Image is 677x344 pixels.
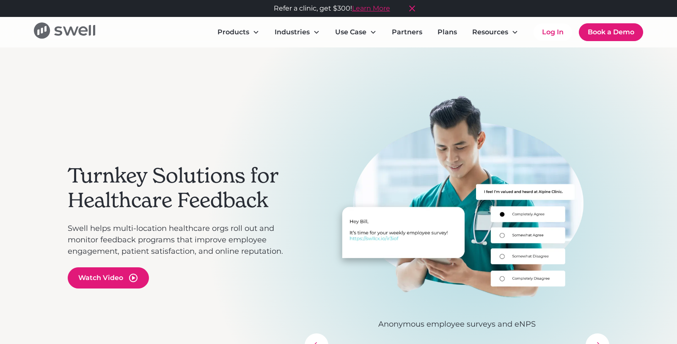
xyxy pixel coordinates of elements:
div: Products [217,27,249,37]
div: Resources [472,27,508,37]
iframe: Chat Widget [528,252,677,344]
div: Watch Video [78,273,123,283]
div: Use Case [328,24,383,41]
div: Industries [275,27,310,37]
a: Learn More [352,3,390,14]
div: Products [211,24,266,41]
a: open lightbox [68,267,149,289]
a: Partners [385,24,429,41]
a: Book a Demo [579,23,643,41]
a: home [34,22,95,42]
div: Resources [465,24,525,41]
p: Swell helps multi-location healthcare orgs roll out and monitor feedback programs that improve em... [68,223,296,257]
a: Plans [431,24,464,41]
p: Anonymous employee surveys and eNPS [305,319,609,330]
h2: Turnkey Solutions for Healthcare Feedback [68,164,296,212]
a: Log In [534,24,572,41]
div: Refer a clinic, get $300! [274,3,390,14]
div: Use Case [335,27,366,37]
div: 3 of 3 [305,95,609,330]
div: Industries [268,24,327,41]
